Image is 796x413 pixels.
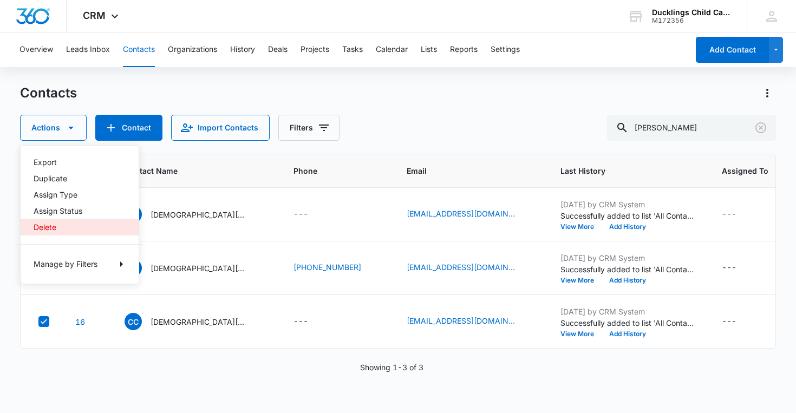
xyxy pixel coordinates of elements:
[560,199,696,210] p: [DATE] by CRM System
[83,10,106,21] span: CRM
[21,203,139,219] button: Assign Status
[722,315,736,328] div: ---
[125,165,252,176] span: Contact Name
[722,165,768,176] span: Assigned To
[125,313,142,330] span: CC
[293,208,328,221] div: Phone - - Select to Edit Field
[293,261,381,274] div: Phone - (908) 907-8624 - Select to Edit Field
[21,154,139,171] button: Export
[602,277,654,284] button: Add History
[21,187,139,203] button: Assign Type
[268,32,288,67] button: Deals
[21,219,139,235] button: Delete
[407,261,515,273] a: [EMAIL_ADDRESS][DOMAIN_NAME]
[602,224,654,230] button: Add History
[560,264,696,275] p: Successfully added to list 'All Contacts'.
[171,115,270,141] button: Import Contacts
[407,261,534,274] div: Email - christenmcalhoun@gmail.com - Select to Edit Field
[293,208,308,221] div: ---
[652,17,731,24] div: account id
[230,32,255,67] button: History
[20,115,87,141] button: Actions
[722,261,756,274] div: Assigned To - - Select to Edit Field
[151,209,248,220] p: [DEMOGRAPHIC_DATA][PERSON_NAME]
[560,331,602,337] button: View More
[759,84,776,102] button: Actions
[151,316,248,327] p: [DEMOGRAPHIC_DATA][PERSON_NAME]
[20,85,77,101] h1: Contacts
[125,206,267,223] div: Contact Name - Christen Calhoun - Select to Edit Field
[95,115,162,141] button: Add Contact
[560,165,680,176] span: Last History
[602,331,654,337] button: Add History
[293,315,308,328] div: ---
[34,260,97,268] div: Manage by Filters
[407,208,515,219] a: [EMAIL_ADDRESS][DOMAIN_NAME]
[407,315,534,328] div: Email - christenmcalhoun@gmail.com - Select to Edit Field
[21,253,139,275] button: Manage by Filters
[560,252,696,264] p: [DATE] by CRM System
[722,315,756,328] div: Assigned To - - Select to Edit Field
[34,159,113,166] div: Export
[560,277,602,284] button: View More
[560,210,696,221] p: Successfully added to list 'All Contacts'.
[722,208,736,221] div: ---
[293,261,361,273] a: [PHONE_NUMBER]
[652,8,731,17] div: account name
[278,115,340,141] button: Filters
[722,261,736,274] div: ---
[491,32,520,67] button: Settings
[34,191,113,199] div: Assign Type
[301,32,329,67] button: Projects
[560,306,696,317] p: [DATE] by CRM System
[125,313,267,330] div: Contact Name - Christen Calhoun - Select to Edit Field
[407,165,519,176] span: Email
[450,32,478,67] button: Reports
[607,115,776,141] input: Search Contacts
[293,315,328,328] div: Phone - - Select to Edit Field
[376,32,408,67] button: Calendar
[407,208,534,221] div: Email - christenmcalhoun@gmail.com - Select to Edit Field
[752,119,769,136] button: Clear
[34,224,113,231] div: Delete
[21,171,139,187] button: Duplicate
[168,32,217,67] button: Organizations
[407,315,515,326] a: [EMAIL_ADDRESS][DOMAIN_NAME]
[421,32,437,67] button: Lists
[34,207,113,215] div: Assign Status
[696,37,769,63] button: Add Contact
[151,263,248,274] p: [DEMOGRAPHIC_DATA][PERSON_NAME]
[722,208,756,221] div: Assigned To - - Select to Edit Field
[125,259,267,277] div: Contact Name - Christen Calhoun - Select to Edit Field
[19,32,53,67] button: Overview
[560,224,602,230] button: View More
[75,317,85,326] a: Navigate to contact details page for Christen Calhoun
[123,32,155,67] button: Contacts
[66,32,110,67] button: Leads Inbox
[342,32,363,67] button: Tasks
[293,165,365,176] span: Phone
[360,362,423,373] p: Showing 1-3 of 3
[34,175,113,182] div: Duplicate
[560,317,696,329] p: Successfully added to list 'All Contacts'.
